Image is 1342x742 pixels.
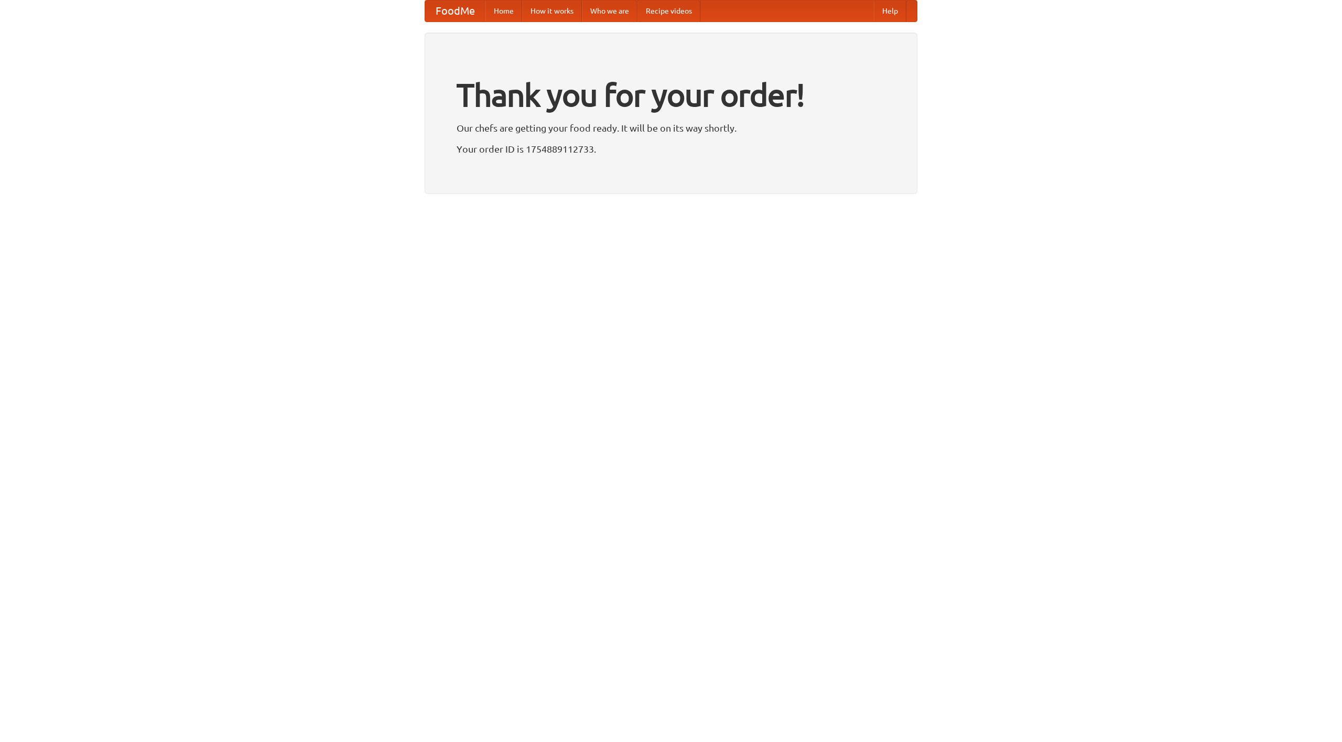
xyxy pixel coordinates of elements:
p: Our chefs are getting your food ready. It will be on its way shortly. [457,120,885,136]
a: Help [874,1,906,21]
a: Who we are [582,1,637,21]
a: FoodMe [425,1,485,21]
p: Your order ID is 1754889112733. [457,141,885,157]
a: Recipe videos [637,1,700,21]
a: How it works [522,1,582,21]
h1: Thank you for your order! [457,70,885,120]
a: Home [485,1,522,21]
